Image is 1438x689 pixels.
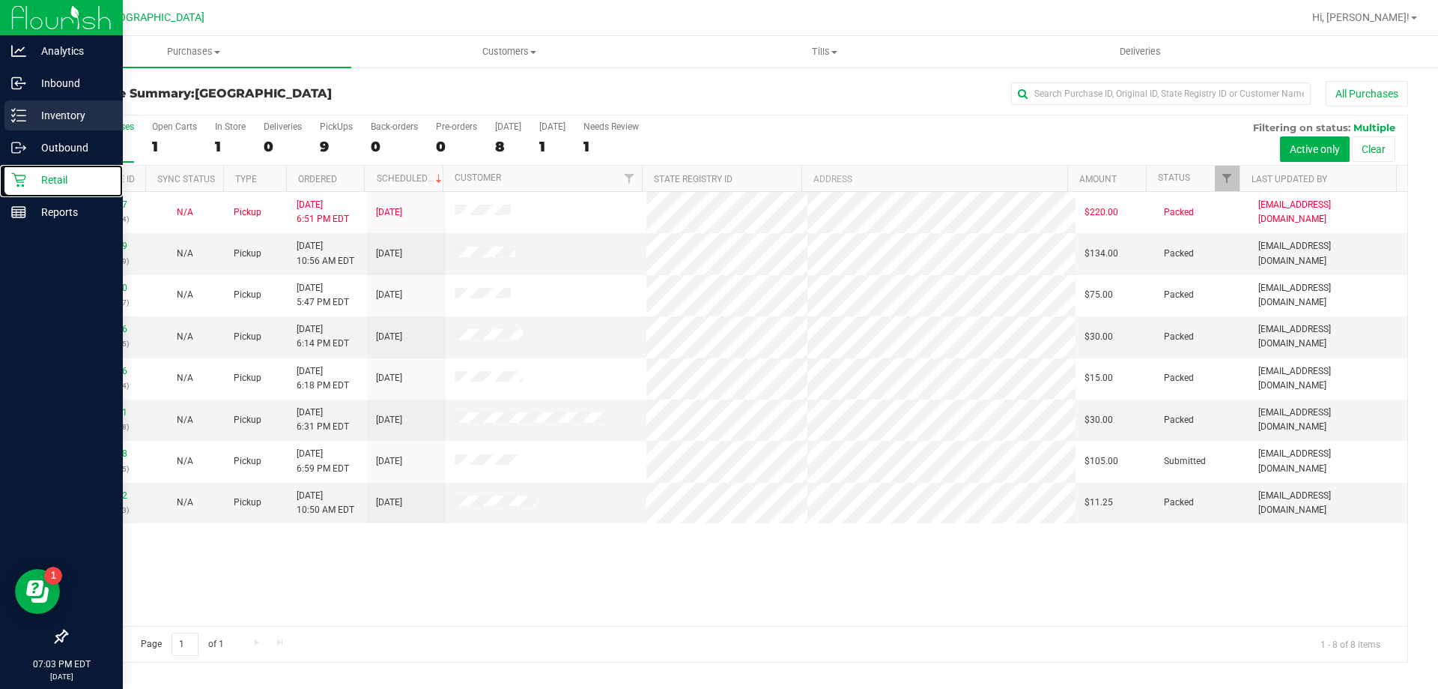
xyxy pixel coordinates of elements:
[234,413,261,427] span: Pickup
[297,239,354,268] span: [DATE] 10:56 AM EDT
[376,205,402,220] span: [DATE]
[152,138,197,155] div: 1
[1280,136,1350,162] button: Active only
[1326,81,1408,106] button: All Purchases
[1079,174,1117,184] a: Amount
[177,248,193,259] span: Not Applicable
[495,138,521,155] div: 8
[667,45,981,58] span: Tills
[11,172,26,187] inline-svg: Retail
[297,281,349,310] span: [DATE] 5:47 PM EDT
[128,633,236,656] span: Page of 1
[297,406,349,434] span: [DATE] 6:31 PM EDT
[983,36,1298,67] a: Deliveries
[177,330,193,344] button: N/A
[7,671,116,682] p: [DATE]
[1164,496,1194,510] span: Packed
[234,371,261,385] span: Pickup
[1084,330,1113,344] span: $30.00
[177,373,193,383] span: Not Applicable
[1158,172,1190,183] a: Status
[177,207,193,217] span: Not Applicable
[26,106,116,124] p: Inventory
[26,171,116,189] p: Retail
[44,567,62,585] iframe: Resource center unread badge
[215,121,246,132] div: In Store
[1084,247,1118,261] span: $134.00
[1215,166,1240,191] a: Filter
[152,121,197,132] div: Open Carts
[177,247,193,261] button: N/A
[1164,205,1194,220] span: Packed
[297,198,349,226] span: [DATE] 6:51 PM EDT
[1164,371,1194,385] span: Packed
[234,288,261,302] span: Pickup
[85,283,127,293] a: 11815030
[102,11,204,24] span: [GEOGRAPHIC_DATA]
[1258,322,1398,351] span: [EMAIL_ADDRESS][DOMAIN_NAME]
[376,288,402,302] span: [DATE]
[215,138,246,155] div: 1
[1084,454,1118,469] span: $105.00
[11,140,26,155] inline-svg: Outbound
[298,174,337,184] a: Ordered
[320,121,353,132] div: PickUps
[1258,489,1398,517] span: [EMAIL_ADDRESS][DOMAIN_NAME]
[177,289,193,300] span: Not Applicable
[36,36,351,67] a: Purchases
[376,247,402,261] span: [DATE]
[26,42,116,60] p: Analytics
[234,454,261,469] span: Pickup
[371,121,418,132] div: Back-orders
[66,87,513,100] h3: Purchase Summary:
[1084,371,1113,385] span: $15.00
[297,447,349,475] span: [DATE] 6:59 PM EDT
[177,413,193,427] button: N/A
[352,45,666,58] span: Customers
[1253,121,1350,133] span: Filtering on status:
[234,205,261,220] span: Pickup
[1164,413,1194,427] span: Packed
[617,166,642,191] a: Filter
[7,658,116,671] p: 07:03 PM EDT
[172,633,198,656] input: 1
[195,86,332,100] span: [GEOGRAPHIC_DATA]
[85,324,127,334] a: 11815216
[297,364,349,393] span: [DATE] 6:18 PM EDT
[376,371,402,385] span: [DATE]
[455,172,501,183] a: Customer
[654,174,732,184] a: State Registry ID
[234,330,261,344] span: Pickup
[1258,198,1398,226] span: [EMAIL_ADDRESS][DOMAIN_NAME]
[376,330,402,344] span: [DATE]
[157,174,215,184] a: Sync Status
[177,496,193,510] button: N/A
[1258,447,1398,475] span: [EMAIL_ADDRESS][DOMAIN_NAME]
[1164,454,1206,469] span: Submitted
[177,456,193,466] span: Not Applicable
[1099,45,1181,58] span: Deliveries
[11,205,26,220] inline-svg: Reports
[376,496,402,510] span: [DATE]
[583,138,639,155] div: 1
[351,36,667,67] a: Customers
[1011,82,1311,105] input: Search Purchase ID, Original ID, State Registry ID or Customer Name...
[177,497,193,508] span: Not Applicable
[377,173,445,184] a: Scheduled
[371,138,418,155] div: 0
[297,322,349,351] span: [DATE] 6:14 PM EDT
[1353,121,1395,133] span: Multiple
[85,199,127,210] a: 11815387
[1164,247,1194,261] span: Packed
[177,454,193,469] button: N/A
[26,139,116,157] p: Outbound
[15,569,60,614] iframe: Resource center
[583,121,639,132] div: Needs Review
[320,138,353,155] div: 9
[1308,633,1392,655] span: 1 - 8 of 8 items
[376,454,402,469] span: [DATE]
[36,45,351,58] span: Purchases
[539,121,565,132] div: [DATE]
[801,166,1067,192] th: Address
[177,205,193,220] button: N/A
